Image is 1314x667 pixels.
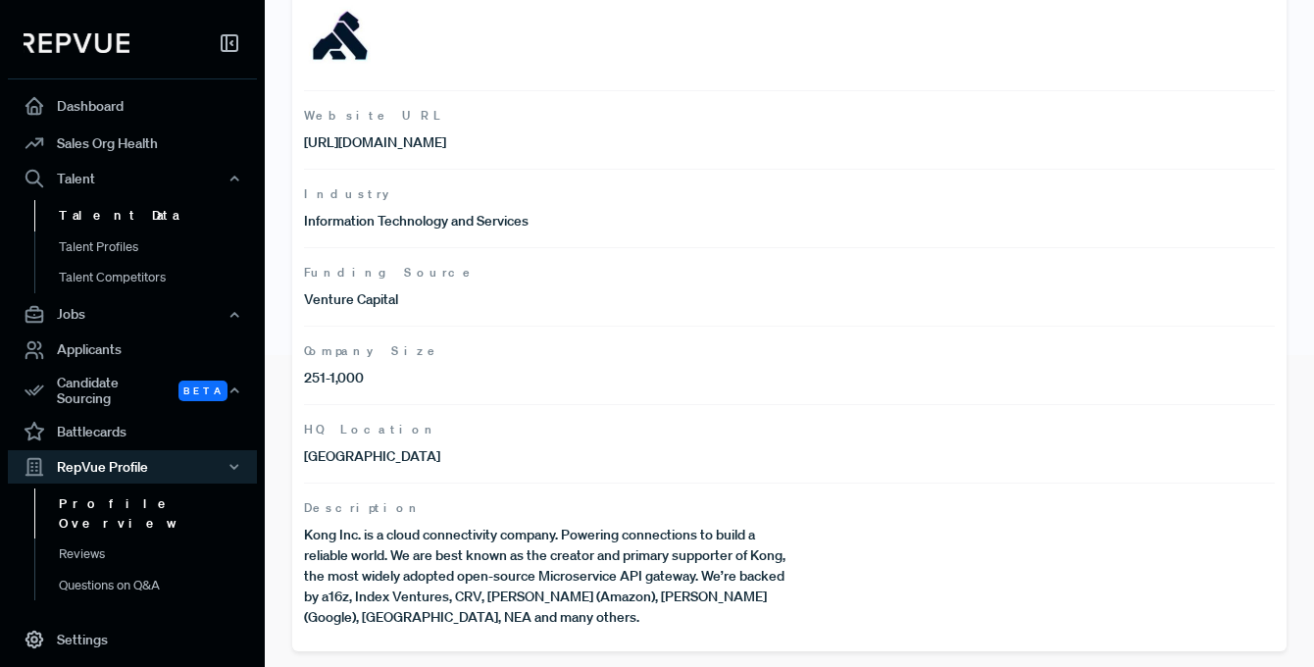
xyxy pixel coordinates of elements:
[8,621,257,658] a: Settings
[304,185,1275,203] span: Industry
[8,450,257,484] button: RepVue Profile
[8,369,257,414] button: Candidate Sourcing Beta
[304,421,1275,438] span: HQ Location
[8,413,257,450] a: Battlecards
[34,200,283,231] a: Talent Data
[34,570,283,601] a: Questions on Q&A
[34,231,283,263] a: Talent Profiles
[304,499,1275,517] span: Description
[304,368,789,388] p: 251-1,000
[178,381,227,401] span: Beta
[304,525,789,628] p: Kong Inc. is a cloud connectivity company. Powering connections to build a reliable world. We are...
[8,369,257,414] div: Candidate Sourcing
[34,488,283,539] a: Profile Overview
[304,132,789,153] p: [URL][DOMAIN_NAME]
[304,446,789,467] p: [GEOGRAPHIC_DATA]
[24,33,129,53] img: RepVue
[304,264,1275,282] span: Funding Source
[8,332,257,369] a: Applicants
[304,211,789,231] p: Information Technology and Services
[304,1,378,75] img: Logo
[34,539,283,570] a: Reviews
[8,87,257,125] a: Dashboard
[8,125,257,162] a: Sales Org Health
[304,289,789,310] p: Venture Capital
[8,162,257,195] button: Talent
[304,107,1275,125] span: Website URL
[304,342,1275,360] span: Company Size
[34,262,283,293] a: Talent Competitors
[8,298,257,332] button: Jobs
